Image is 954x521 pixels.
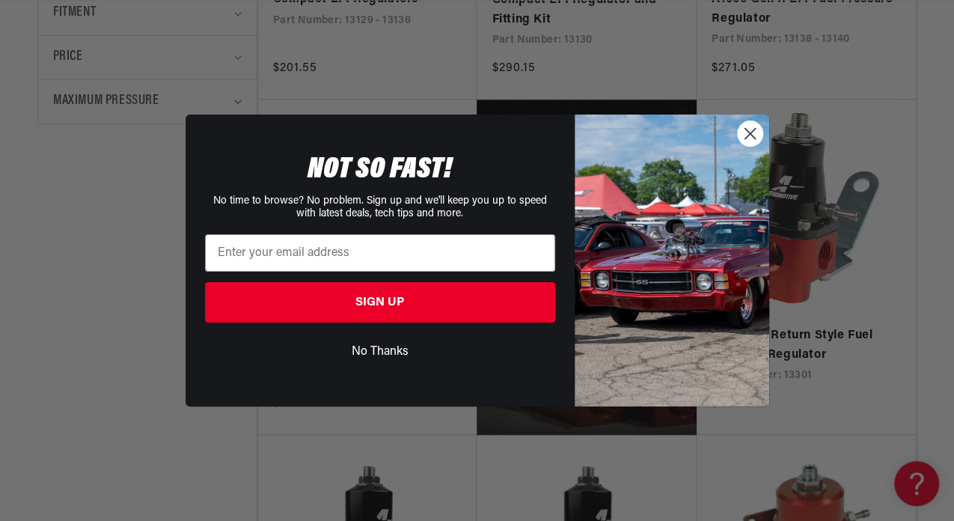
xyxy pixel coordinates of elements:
[205,234,555,272] input: Enter your email address
[205,282,555,323] button: SIGN UP
[213,195,547,219] span: No time to browse? No problem. Sign up and we'll keep you up to speed with latest deals, tech tip...
[205,338,555,366] button: No Thanks
[575,115,769,406] img: 85cdd541-2605-488b-b08c-a5ee7b438a35.jpeg
[308,155,452,185] span: NOT SO FAST!
[737,121,763,147] button: Close dialog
